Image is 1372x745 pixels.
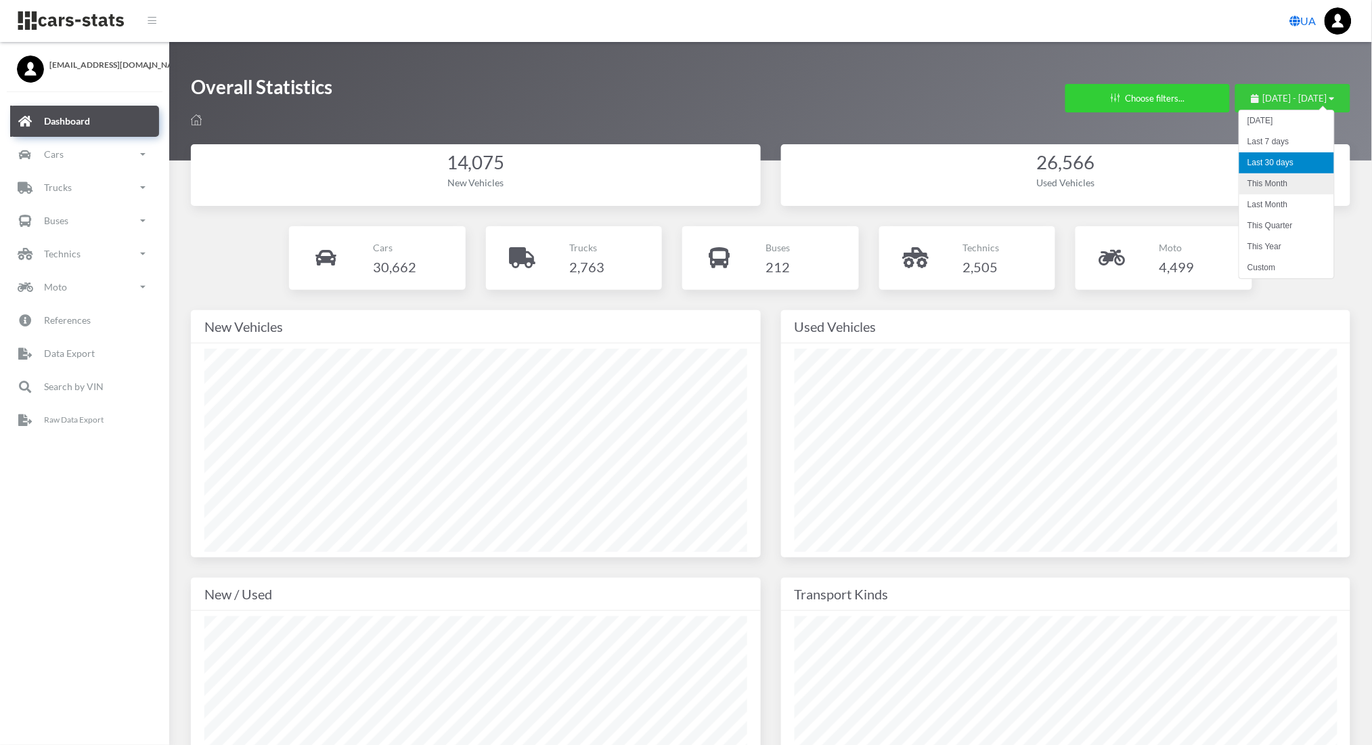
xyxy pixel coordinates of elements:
[569,256,604,278] h4: 2,763
[10,205,159,236] a: Buses
[1159,239,1195,256] p: Moto
[44,179,72,196] p: Trucks
[191,74,332,106] h1: Overall Statistics
[10,172,159,203] a: Trucks
[17,56,152,71] a: [EMAIL_ADDRESS][DOMAIN_NAME]
[10,371,159,402] a: Search by VIN
[1239,257,1334,278] li: Custom
[766,239,791,256] p: Buses
[962,239,999,256] p: Technics
[962,256,999,278] h4: 2,505
[44,212,68,229] p: Buses
[10,338,159,369] a: Data Export
[1239,236,1334,257] li: This Year
[44,345,95,362] p: Data Export
[10,106,159,137] a: Dashboard
[1239,215,1334,236] li: This Quarter
[1263,93,1327,104] span: [DATE] - [DATE]
[1159,256,1195,278] h4: 4,499
[44,146,64,163] p: Cars
[10,139,159,170] a: Cars
[204,316,747,337] div: New Vehicles
[1239,194,1334,215] li: Last Month
[10,305,159,336] a: References
[204,150,747,176] div: 14,075
[10,238,159,270] a: Technics
[1065,84,1230,112] button: Choose filters...
[373,239,416,256] p: Cars
[204,583,747,605] div: New / Used
[795,150,1337,176] div: 26,566
[10,404,159,435] a: Raw Data Export
[1239,110,1334,131] li: [DATE]
[44,412,104,427] p: Raw Data Export
[10,272,159,303] a: Moto
[1239,152,1334,173] li: Last 30 days
[795,316,1337,337] div: Used Vehicles
[569,239,604,256] p: Trucks
[44,278,67,295] p: Moto
[795,175,1337,190] div: Used Vehicles
[49,59,152,71] span: [EMAIL_ADDRESS][DOMAIN_NAME]
[204,175,747,190] div: New Vehicles
[1285,7,1322,35] a: UA
[1235,84,1350,112] button: [DATE] - [DATE]
[44,312,91,328] p: References
[17,10,125,31] img: navbar brand
[766,256,791,278] h4: 212
[795,583,1337,605] div: Transport Kinds
[1239,131,1334,152] li: Last 7 days
[1239,173,1334,194] li: This Month
[44,378,104,395] p: Search by VIN
[44,112,90,129] p: Dashboard
[44,245,81,262] p: Technics
[373,256,416,278] h4: 30,662
[1325,7,1352,35] img: ...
